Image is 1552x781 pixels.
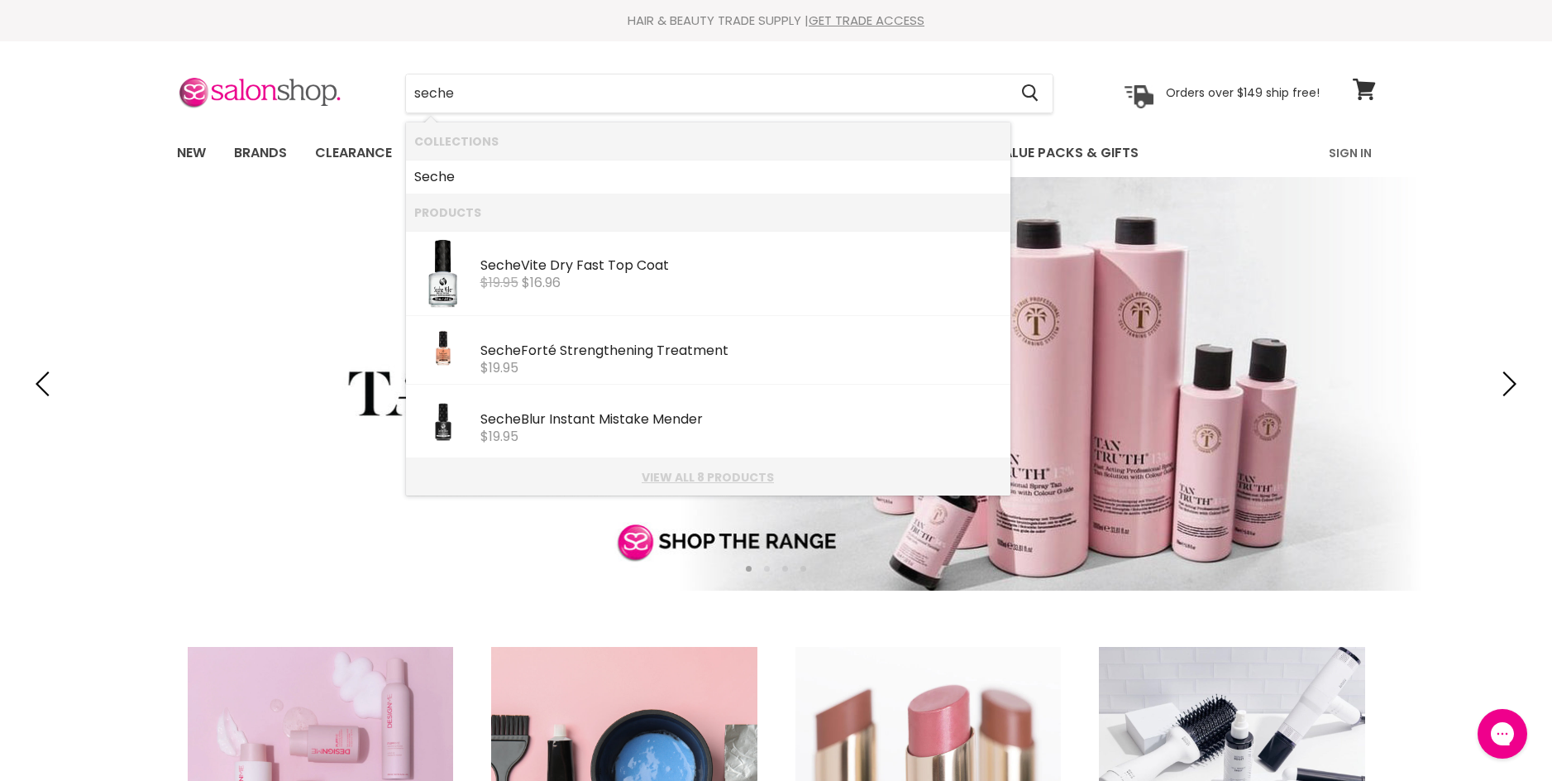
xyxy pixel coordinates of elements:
[746,566,752,572] li: Page dot 1
[1009,74,1053,113] button: Search
[405,74,1053,113] form: Product
[406,122,1010,160] li: Collections
[480,258,1002,276] div: Vite Dry Fast Top Coat
[420,239,466,309] img: Seche_Vite_Dry_Fast_Top_Coat_200x.jpg
[1490,367,1523,400] button: Next
[800,566,806,572] li: Page dot 4
[156,129,1397,177] nav: Main
[480,343,1002,361] div: Forté Strengthening Treatment
[406,458,1010,496] li: View All
[480,341,521,360] b: Seche
[480,412,1002,429] div: Blur Instant Mistake Mender
[406,74,1009,113] input: Search
[1166,85,1320,100] p: Orders over $149 ship free!
[406,160,1010,194] li: Collections: Seche
[981,136,1151,170] a: Value Packs & Gifts
[165,129,1235,177] ul: Main menu
[414,471,1002,484] a: View all 8 products
[303,136,404,170] a: Clearance
[480,427,518,446] span: $19.95
[480,273,518,292] s: $19.95
[406,385,1010,458] li: Products: Seche Blur Instant Mistake Mender
[165,136,218,170] a: New
[414,324,472,377] img: Screenshot2025-03-05at10.46.42am_200x.png
[480,410,521,429] b: Seche
[809,12,924,29] a: GET TRADE ACCESS
[1469,703,1535,764] iframe: Gorgias live chat messenger
[414,167,455,186] b: Seche
[522,273,561,292] span: $16.96
[414,393,472,451] img: seche-blur-instant-mistake-mender_200x.jpg
[406,316,1010,385] li: Products: Seche Forté Strengthening Treatment
[406,231,1010,316] li: Products: Seche Vite Dry Fast Top Coat
[782,566,788,572] li: Page dot 3
[222,136,299,170] a: Brands
[29,367,62,400] button: Previous
[1319,136,1382,170] a: Sign In
[764,566,770,572] li: Page dot 2
[480,358,518,377] span: $19.95
[480,256,521,275] b: Seche
[156,12,1397,29] div: HAIR & BEAUTY TRADE SUPPLY |
[406,194,1010,231] li: Products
